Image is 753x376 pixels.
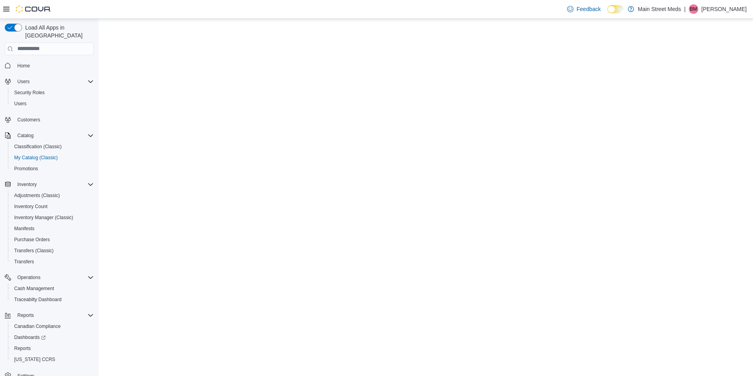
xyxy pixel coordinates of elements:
a: My Catalog (Classic) [11,153,61,162]
span: Promotions [14,166,38,172]
button: Purchase Orders [8,234,97,245]
button: Cash Management [8,283,97,294]
span: Load All Apps in [GEOGRAPHIC_DATA] [22,24,94,39]
button: Security Roles [8,87,97,98]
span: Canadian Compliance [11,322,94,331]
span: Promotions [11,164,94,173]
span: Catalog [17,132,33,139]
a: Traceabilty Dashboard [11,295,65,304]
a: Purchase Orders [11,235,53,244]
button: Reports [14,311,37,320]
button: Inventory Count [8,201,97,212]
button: Canadian Compliance [8,321,97,332]
a: Transfers (Classic) [11,246,57,255]
a: Feedback [564,1,604,17]
button: Promotions [8,163,97,174]
span: Users [14,77,94,86]
span: My Catalog (Classic) [11,153,94,162]
span: Home [14,61,94,71]
span: Traceabilty Dashboard [11,295,94,304]
span: Canadian Compliance [14,323,61,329]
a: Promotions [11,164,41,173]
span: Purchase Orders [11,235,94,244]
span: Security Roles [14,89,45,96]
span: [US_STATE] CCRS [14,356,55,363]
span: Washington CCRS [11,355,94,364]
span: Inventory Count [14,203,48,210]
span: Customers [14,115,94,125]
button: Inventory [2,179,97,190]
span: Feedback [577,5,601,13]
p: [PERSON_NAME] [701,4,747,14]
span: Security Roles [11,88,94,97]
span: Purchase Orders [14,236,50,243]
span: Dashboards [14,334,46,341]
input: Dark Mode [607,5,624,13]
a: Classification (Classic) [11,142,65,151]
button: Transfers (Classic) [8,245,97,256]
span: Classification (Classic) [14,143,62,150]
p: Main Street Meds [638,4,681,14]
span: Manifests [14,225,34,232]
button: [US_STATE] CCRS [8,354,97,365]
button: Home [2,60,97,71]
img: Cova [16,5,51,13]
span: Adjustments (Classic) [11,191,94,200]
a: Canadian Compliance [11,322,64,331]
span: Users [17,78,30,85]
span: Operations [17,274,41,281]
button: Classification (Classic) [8,141,97,152]
button: My Catalog (Classic) [8,152,97,163]
button: Users [2,76,97,87]
a: Dashboards [11,333,49,342]
button: Operations [2,272,97,283]
span: Reports [11,344,94,353]
span: Operations [14,273,94,282]
span: Inventory Manager (Classic) [14,214,73,221]
button: Inventory [14,180,40,189]
span: BM [690,4,697,14]
span: Inventory Count [11,202,94,211]
button: Manifests [8,223,97,234]
span: Reports [14,311,94,320]
span: Transfers (Classic) [11,246,94,255]
button: Users [14,77,33,86]
button: Users [8,98,97,109]
span: Inventory [17,181,37,188]
a: Reports [11,344,34,353]
a: Cash Management [11,284,57,293]
span: Cash Management [14,285,54,292]
button: Catalog [2,130,97,141]
a: Manifests [11,224,37,233]
button: Customers [2,114,97,125]
button: Operations [14,273,44,282]
button: Reports [8,343,97,354]
div: Blake Martin [689,4,698,14]
a: Transfers [11,257,37,266]
span: Inventory Manager (Classic) [11,213,94,222]
button: Traceabilty Dashboard [8,294,97,305]
p: | [684,4,686,14]
button: Catalog [14,131,37,140]
span: Manifests [11,224,94,233]
a: Security Roles [11,88,48,97]
a: Home [14,61,33,71]
span: Customers [17,117,40,123]
a: Inventory Count [11,202,51,211]
span: Inventory [14,180,94,189]
span: Users [11,99,94,108]
a: Inventory Manager (Classic) [11,213,76,222]
a: Users [11,99,30,108]
button: Inventory Manager (Classic) [8,212,97,223]
span: Home [17,63,30,69]
a: Customers [14,115,43,125]
span: Users [14,101,26,107]
span: Adjustments (Classic) [14,192,60,199]
span: Reports [14,345,31,352]
a: Adjustments (Classic) [11,191,63,200]
span: Reports [17,312,34,318]
button: Adjustments (Classic) [8,190,97,201]
span: Cash Management [11,284,94,293]
span: Transfers [11,257,94,266]
a: Dashboards [8,332,97,343]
